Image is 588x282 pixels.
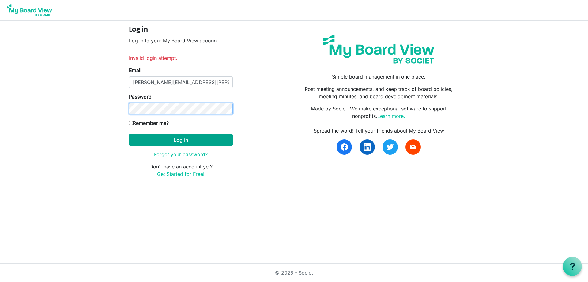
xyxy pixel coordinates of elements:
a: Learn more. [377,113,405,119]
a: email [405,139,421,155]
img: twitter.svg [386,143,394,151]
div: Spread the word! Tell your friends about My Board View [299,127,459,134]
a: Forgot your password? [154,151,208,157]
li: Invalid login attempt. [129,54,233,62]
h4: Log in [129,25,233,34]
input: Remember me? [129,121,133,125]
span: email [409,143,417,151]
label: Remember me? [129,119,169,127]
img: facebook.svg [341,143,348,151]
p: Post meeting announcements, and keep track of board policies, meeting minutes, and board developm... [299,85,459,100]
img: My Board View Logo [5,2,54,18]
p: Log in to your My Board View account [129,37,233,44]
img: my-board-view-societ.svg [318,30,439,68]
label: Email [129,67,141,74]
button: Log in [129,134,233,146]
p: Made by Societ. We make exceptional software to support nonprofits. [299,105,459,120]
a: © 2025 - Societ [275,270,313,276]
img: linkedin.svg [364,143,371,151]
p: Simple board management in one place. [299,73,459,80]
a: Get Started for Free! [157,171,205,177]
label: Password [129,93,152,100]
p: Don't have an account yet? [129,163,233,178]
